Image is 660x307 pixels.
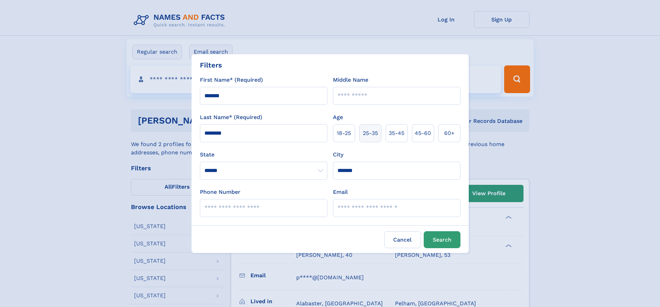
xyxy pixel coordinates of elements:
[333,188,348,196] label: Email
[200,76,263,84] label: First Name* (Required)
[200,60,222,70] div: Filters
[333,151,343,159] label: City
[384,231,421,248] label: Cancel
[200,188,240,196] label: Phone Number
[363,129,378,137] span: 25‑35
[333,76,368,84] label: Middle Name
[389,129,404,137] span: 35‑45
[444,129,455,137] span: 60+
[415,129,431,137] span: 45‑60
[200,113,262,121] label: Last Name* (Required)
[424,231,460,248] button: Search
[337,129,351,137] span: 18‑25
[200,151,327,159] label: State
[333,113,343,121] label: Age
